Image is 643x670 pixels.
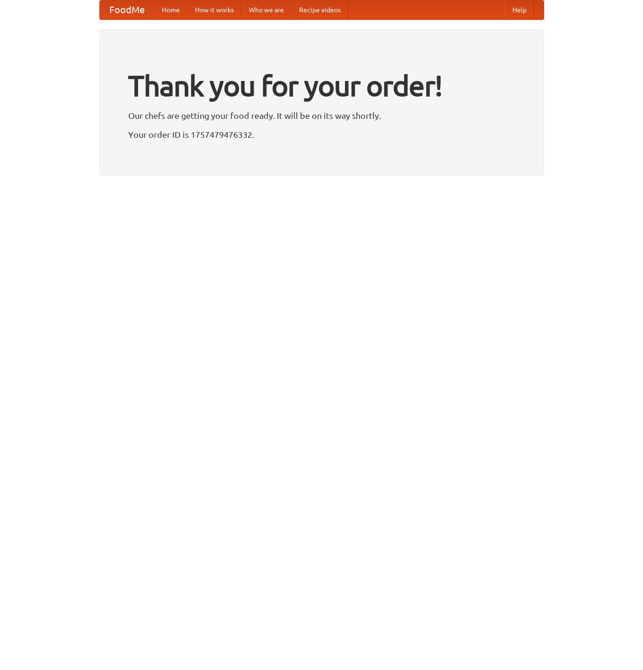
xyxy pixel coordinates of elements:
h1: Thank you for your order! [128,63,515,108]
p: Our chefs are getting your food ready. It will be on its way shortly. [128,108,515,123]
p: Your order ID is 1757479476332. [128,127,515,142]
a: Recipe videos [291,0,348,19]
a: Help [505,0,534,19]
a: How it works [187,0,241,19]
a: Who we are [241,0,291,19]
a: Home [154,0,187,19]
a: FoodMe [100,0,154,19]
